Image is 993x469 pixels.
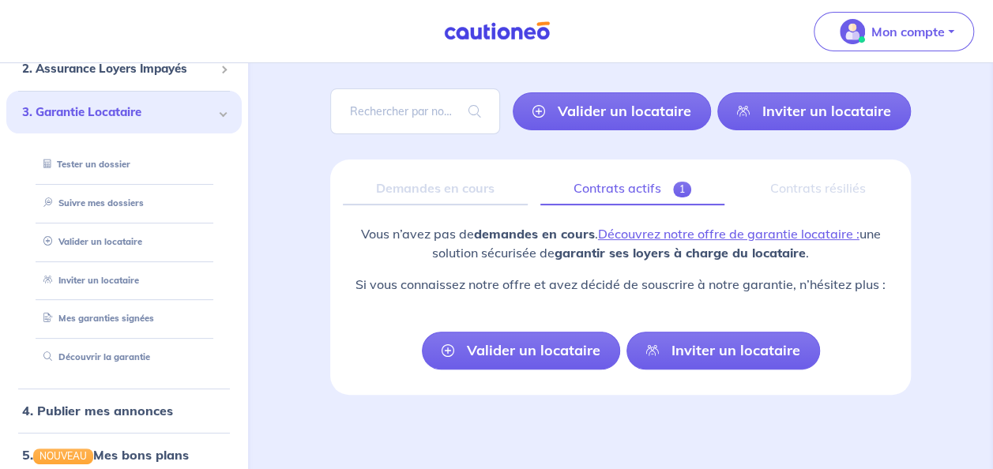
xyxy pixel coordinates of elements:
[37,275,139,286] a: Inviter un locataire
[871,22,945,41] p: Mon compte
[37,313,154,325] a: Mes garanties signées
[626,332,820,370] a: Inviter un locataire
[513,92,711,130] a: Valider un locataire
[343,275,898,294] p: Si vous connaissez notre offre et avez décidé de souscrire à notre garantie, n’hésitez plus :
[22,61,214,79] span: 2. Assurance Loyers Impayés
[6,54,242,85] div: 2. Assurance Loyers Impayés
[25,190,223,216] div: Suivre mes dossiers
[37,197,144,208] a: Suivre mes dossiers
[25,152,223,178] div: Tester un dossier
[717,92,911,130] a: Inviter un locataire
[555,245,806,261] strong: garantir ses loyers à charge du locataire
[6,91,242,134] div: 3. Garantie Locataire
[840,19,865,44] img: illu_account_valid_menu.svg
[6,395,242,426] div: 4. Publier mes annonces
[598,226,859,242] a: Découvrez notre offre de garantie locataire :
[673,182,691,197] span: 1
[25,306,223,332] div: Mes garanties signées
[330,88,500,134] input: Rechercher par nom / prénom / mail du locataire
[814,12,974,51] button: illu_account_valid_menu.svgMon compte
[22,447,189,463] a: 5.NOUVEAUMes bons plans
[449,89,500,133] span: search
[37,159,130,171] a: Tester un dossier
[438,21,556,41] img: Cautioneo
[22,403,173,418] a: 4. Publier mes annonces
[37,236,142,247] a: Valider un locataire
[25,268,223,294] div: Inviter un locataire
[22,103,214,122] span: 3. Garantie Locataire
[474,226,595,242] strong: demandes en cours
[37,352,150,363] a: Découvrir la garantie
[540,172,724,205] a: Contrats actifs1
[25,229,223,255] div: Valider un locataire
[422,332,620,370] a: Valider un locataire
[25,345,223,371] div: Découvrir la garantie
[343,224,898,262] p: Vous n’avez pas de . une solution sécurisée de .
